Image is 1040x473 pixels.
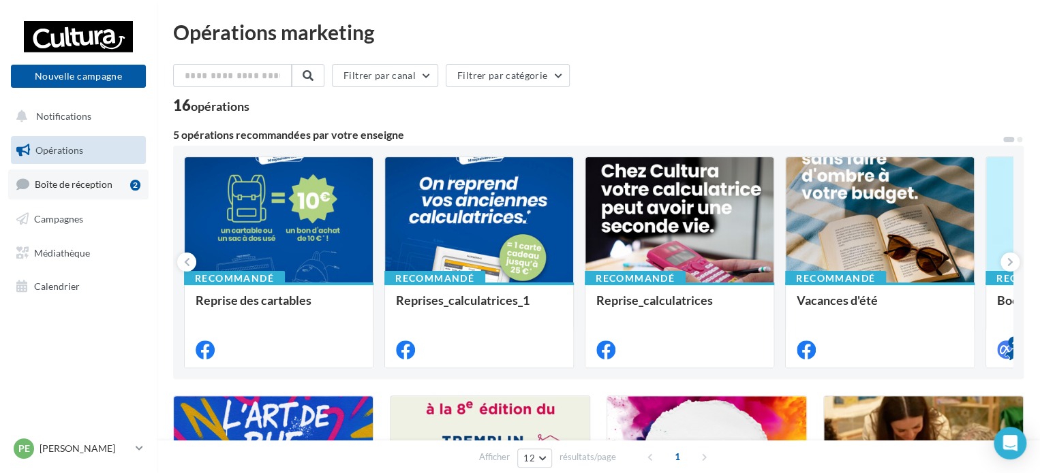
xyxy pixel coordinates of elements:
[18,442,30,455] span: Pe
[130,180,140,191] div: 2
[8,102,143,131] button: Notifications
[8,169,149,199] a: Boîte de réception2
[797,293,963,321] div: Vacances d'été
[8,239,149,267] a: Médiathèque
[785,271,886,286] div: Recommandé
[173,129,1002,140] div: 5 opérations recommandées par votre enseigne
[36,110,91,122] span: Notifications
[173,98,249,113] div: 16
[446,64,570,87] button: Filtrer par catégorie
[994,427,1026,459] div: Open Intercom Messenger
[34,213,83,225] span: Campagnes
[34,246,90,258] span: Médiathèque
[396,293,562,321] div: Reprises_calculatrices_1
[8,136,149,165] a: Opérations
[1008,336,1020,348] div: 4
[11,65,146,88] button: Nouvelle campagne
[384,271,485,286] div: Recommandé
[517,448,552,468] button: 12
[196,293,362,321] div: Reprise des cartables
[8,272,149,301] a: Calendrier
[560,451,616,463] span: résultats/page
[35,178,112,190] span: Boîte de réception
[191,100,249,112] div: opérations
[11,436,146,461] a: Pe [PERSON_NAME]
[8,205,149,233] a: Campagnes
[332,64,438,87] button: Filtrer par canal
[40,442,130,455] p: [PERSON_NAME]
[34,280,80,292] span: Calendrier
[184,271,285,286] div: Recommandé
[585,271,686,286] div: Recommandé
[479,451,510,463] span: Afficher
[35,144,83,156] span: Opérations
[596,293,763,321] div: Reprise_calculatrices
[523,453,535,463] span: 12
[173,22,1024,42] div: Opérations marketing
[667,446,688,468] span: 1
